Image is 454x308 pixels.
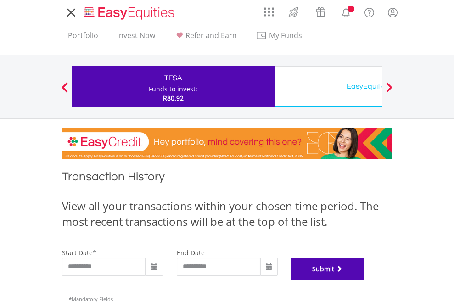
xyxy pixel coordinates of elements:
[307,2,334,19] a: Vouchers
[62,128,392,159] img: EasyCredit Promotion Banner
[313,5,328,19] img: vouchers-v2.svg
[286,5,301,19] img: thrive-v2.svg
[381,2,404,22] a: My Profile
[77,72,269,84] div: TFSA
[256,29,316,41] span: My Funds
[185,30,237,40] span: Refer and Earn
[69,296,113,302] span: Mandatory Fields
[358,2,381,21] a: FAQ's and Support
[62,168,392,189] h1: Transaction History
[64,31,102,45] a: Portfolio
[264,7,274,17] img: grid-menu-icon.svg
[258,2,280,17] a: AppsGrid
[82,6,178,21] img: EasyEquities_Logo.png
[291,258,364,280] button: Submit
[170,31,241,45] a: Refer and Earn
[163,94,184,102] span: R80.92
[334,2,358,21] a: Notifications
[149,84,197,94] div: Funds to invest:
[80,2,178,21] a: Home page
[113,31,159,45] a: Invest Now
[62,248,93,257] label: start date
[177,248,205,257] label: end date
[62,198,392,230] div: View all your transactions within your chosen time period. The most recent transactions will be a...
[380,87,398,96] button: Next
[56,87,74,96] button: Previous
